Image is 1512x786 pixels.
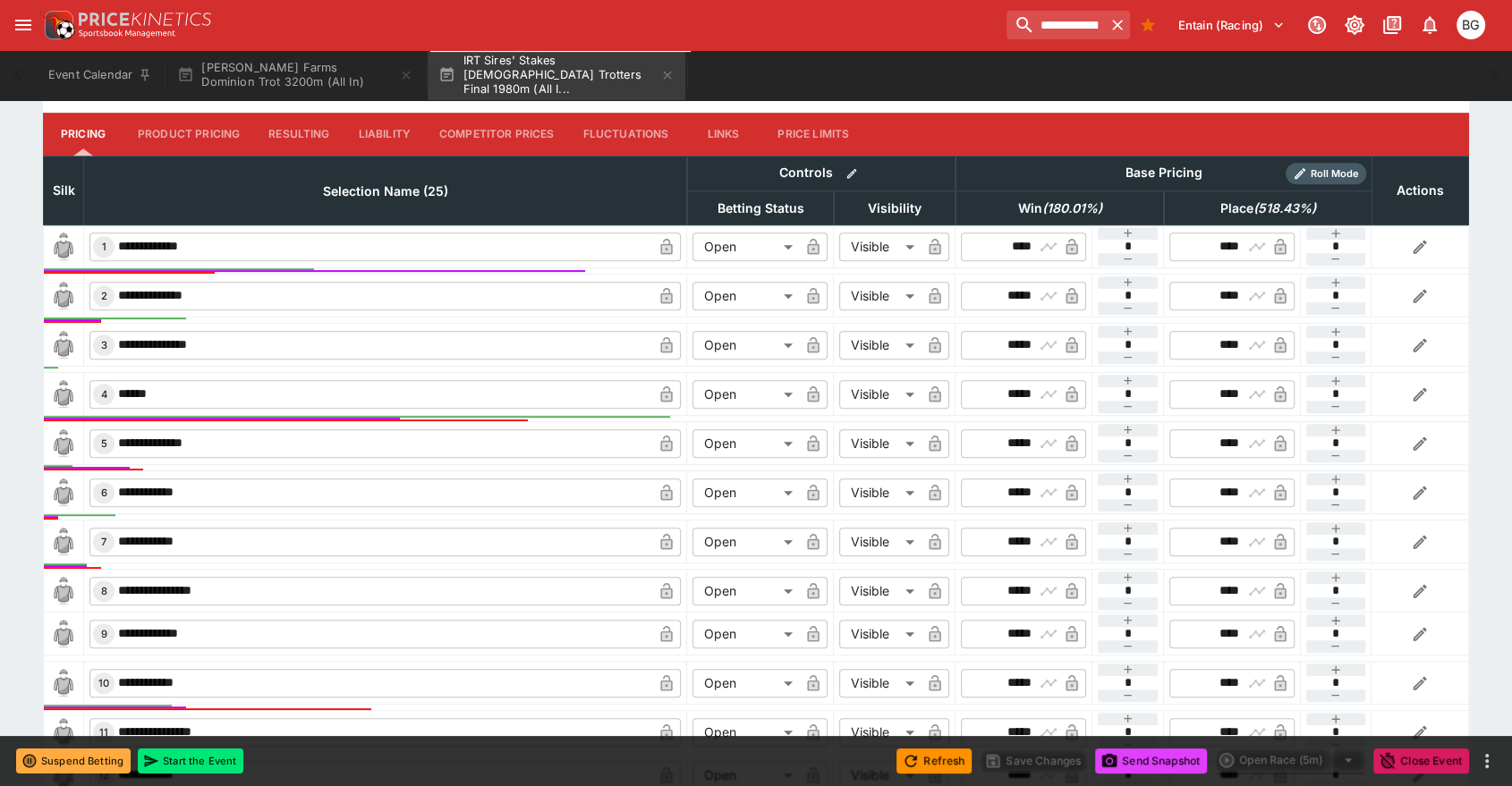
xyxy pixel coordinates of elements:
div: Open [692,331,799,359]
span: 3 [98,339,111,351]
div: Show/hide Price Roll mode configuration. [1286,163,1366,184]
img: blank-silk.png [49,232,78,261]
span: 4 [98,388,111,401]
img: blank-silk.png [49,718,78,747]
div: Visible [839,528,921,556]
button: Ben Grimstone [1451,5,1491,45]
div: Open [692,620,799,648]
button: Liability [344,113,425,156]
div: Ben Grimstone [1457,11,1485,39]
img: Sportsbook Management [79,30,175,38]
button: Suspend Betting [16,748,131,773]
button: Product Pricing [123,113,254,156]
button: Toggle light/dark mode [1338,9,1371,41]
img: blank-silk.png [49,528,78,556]
button: more [1476,750,1498,772]
img: blank-silk.png [49,478,78,507]
span: 2 [98,290,111,302]
span: 5 [98,437,111,450]
button: Links [683,113,763,156]
div: Open [692,478,799,507]
img: PriceKinetics Logo [39,7,75,43]
div: Visible [839,232,921,261]
button: open drawer [7,9,39,41]
div: Visible [839,478,921,507]
div: Open [692,282,799,310]
div: split button [1214,748,1366,773]
div: Visible [839,577,921,605]
div: Visible [839,380,921,409]
em: ( 180.01 %) [1041,198,1101,219]
span: Visibility [848,198,941,219]
img: blank-silk.png [49,577,78,605]
img: blank-silk.png [49,429,78,458]
span: 10 [95,677,113,689]
span: 6 [98,486,111,499]
button: Bookmarks [1134,11,1162,39]
div: Open [692,429,799,458]
button: IRT Sires' Stakes [DEMOGRAPHIC_DATA] Trotters Final 1980m (All I... [428,50,685,100]
button: Resulting [254,113,344,156]
input: search [1007,11,1105,39]
div: Visible [839,429,921,458]
button: Start the Event [138,748,243,773]
img: blank-silk.png [49,669,78,697]
button: Select Tenant [1168,11,1295,39]
div: Base Pricing [1118,162,1210,184]
img: PriceKinetics [79,13,211,26]
div: Open [692,380,799,409]
button: Send Snapshot [1095,748,1207,773]
img: blank-silk.png [49,620,78,648]
div: Open [692,232,799,261]
button: Documentation [1376,9,1408,41]
span: Place(518.43%) [1201,198,1336,219]
span: 8 [98,585,111,597]
span: 9 [98,628,111,640]
div: Visible [839,620,921,648]
span: Win(180.01%) [998,198,1121,219]
span: Betting Status [697,198,823,219]
button: Event Calendar [38,50,163,100]
div: Visible [839,669,921,697]
th: Silk [44,156,84,224]
button: Bulk edit [840,162,863,185]
div: Open [692,528,799,556]
img: blank-silk.png [49,282,78,310]
button: Competitor Prices [425,113,569,156]
div: Open [692,718,799,747]
div: Visible [839,718,921,747]
img: blank-silk.png [49,331,78,359]
span: 11 [96,726,112,739]
button: Refresh [896,748,972,773]
img: blank-silk.png [49,380,78,409]
th: Actions [1372,156,1468,224]
div: Open [692,577,799,605]
span: Selection Name (25) [303,181,468,202]
span: 1 [98,241,110,253]
button: Price Limits [763,113,863,156]
span: 7 [98,536,110,548]
span: Roll Mode [1304,166,1366,182]
button: Pricing [43,113,123,156]
div: Open [692,669,799,697]
button: Notifications [1414,9,1446,41]
button: Connected to PK [1301,9,1333,41]
div: Visible [839,282,921,310]
em: ( 518.43 %) [1253,198,1316,219]
th: Controls [687,156,956,190]
button: Fluctuations [569,113,684,156]
button: [PERSON_NAME] Farms Dominion Trot 3200m (All In) [166,50,424,100]
button: Close Event [1373,748,1469,773]
div: Visible [839,331,921,359]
